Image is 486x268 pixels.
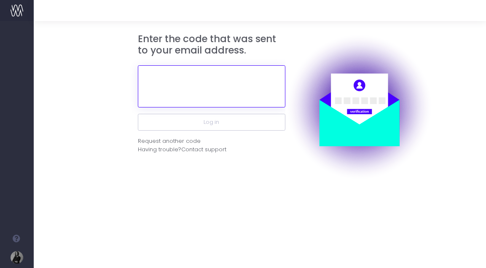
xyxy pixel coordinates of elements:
[138,145,285,154] div: Having trouble?
[138,33,285,56] h3: Enter the code that was sent to your email address.
[181,145,226,154] span: Contact support
[138,114,285,131] button: Log in
[11,251,23,264] img: images/default_profile_image.png
[285,33,433,181] img: auth.png
[138,137,201,145] div: Request another code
